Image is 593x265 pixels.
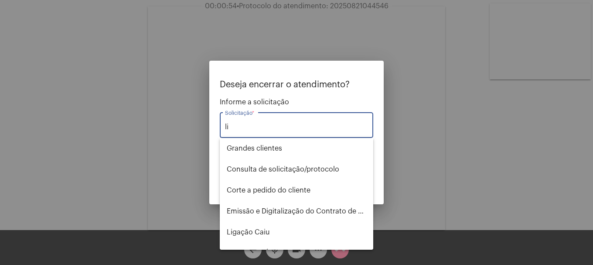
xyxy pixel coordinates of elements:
[227,243,366,264] span: Ligação de Água e ou Esgoto
[227,159,366,180] span: Consulta de solicitação/protocolo
[220,80,373,89] p: Deseja encerrar o atendimento?
[225,123,368,131] input: Buscar solicitação
[227,222,366,243] span: Ligação Caiu
[227,138,366,159] span: ⁠Grandes clientes
[220,98,373,106] span: Informe a solicitação
[227,201,366,222] span: Emissão e Digitalização do Contrato de Adesão
[227,180,366,201] span: Corte a pedido do cliente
